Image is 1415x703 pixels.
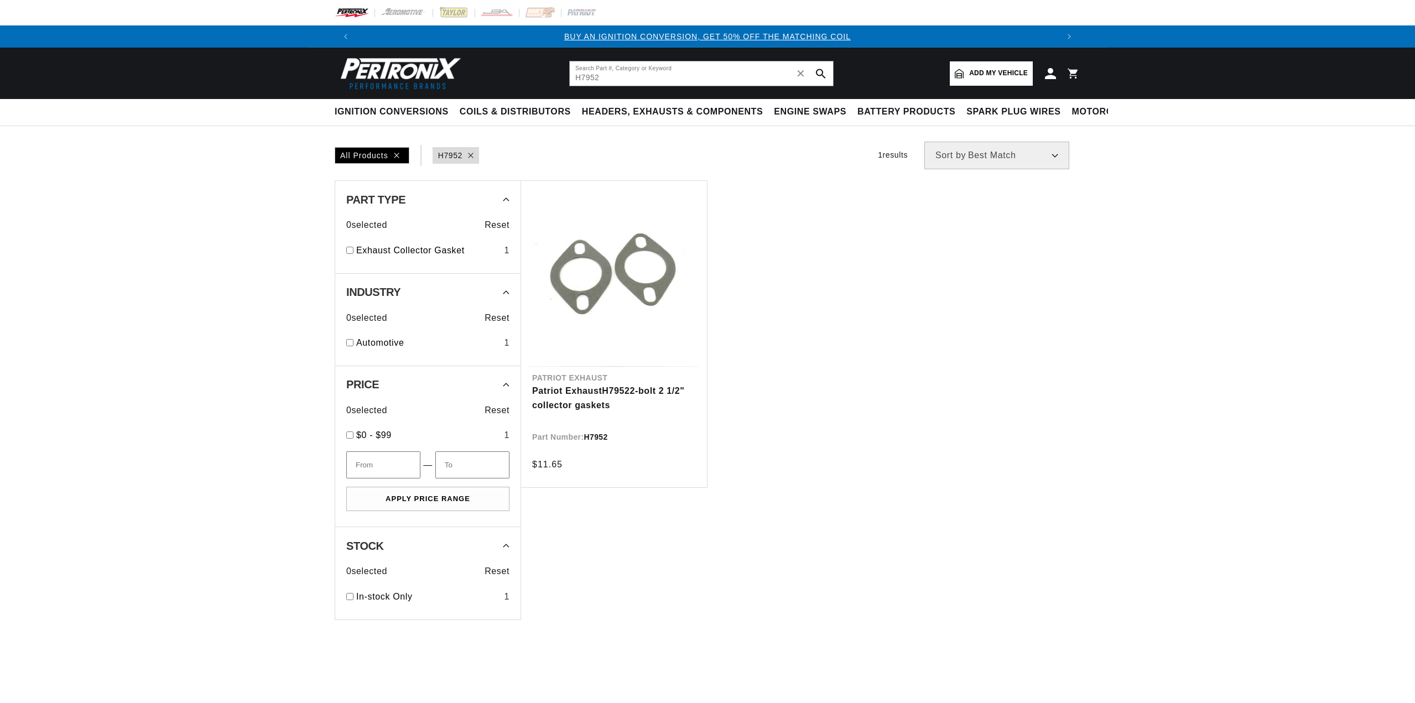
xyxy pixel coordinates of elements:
span: 0 selected [346,218,387,232]
span: Reset [485,564,509,579]
a: BUY AN IGNITION CONVERSION, GET 50% OFF THE MATCHING COIL [564,32,851,41]
select: Sort by [924,142,1069,169]
span: Part Type [346,194,405,205]
span: 0 selected [346,403,387,418]
button: Translation missing: en.sections.announcements.next_announcement [1058,25,1080,48]
a: Automotive [356,336,500,350]
span: 0 selected [346,311,387,325]
span: Reset [485,403,509,418]
summary: Spark Plug Wires [961,99,1066,125]
a: Patriot ExhaustH79522-bolt 2 1/2" collector gaskets [532,384,696,412]
button: search button [809,61,833,86]
div: 1 [504,243,509,258]
div: 1 [504,590,509,604]
button: Apply Price Range [346,487,509,512]
div: 1 [504,428,509,442]
a: Add my vehicle [950,61,1033,86]
span: Battery Products [857,106,955,118]
summary: Ignition Conversions [335,99,454,125]
span: $0 - $99 [356,430,392,440]
span: Reset [485,311,509,325]
summary: Battery Products [852,99,961,125]
a: Exhaust Collector Gasket [356,243,500,258]
span: Coils & Distributors [460,106,571,118]
span: Sort by [935,151,966,160]
summary: Headers, Exhausts & Components [576,99,768,125]
span: Engine Swaps [774,106,846,118]
div: All Products [335,147,409,164]
span: Ignition Conversions [335,106,449,118]
span: Motorcycle [1072,106,1138,118]
span: Price [346,379,379,390]
div: Announcement [357,30,1058,43]
span: Reset [485,218,509,232]
a: H7952 [438,149,462,162]
slideshow-component: Translation missing: en.sections.announcements.announcement_bar [307,25,1108,48]
span: Add my vehicle [969,68,1028,79]
span: Industry [346,287,400,298]
a: In-stock Only [356,590,500,604]
button: Translation missing: en.sections.announcements.previous_announcement [335,25,357,48]
span: — [423,458,433,472]
summary: Engine Swaps [768,99,852,125]
div: 1 [504,336,509,350]
img: Pertronix [335,54,462,92]
input: From [346,451,420,478]
summary: Coils & Distributors [454,99,576,125]
summary: Motorcycle [1067,99,1143,125]
input: To [435,451,509,478]
span: 0 selected [346,564,387,579]
input: Search Part #, Category or Keyword [570,61,833,86]
span: Spark Plug Wires [966,106,1060,118]
span: Stock [346,540,384,551]
span: Headers, Exhausts & Components [582,106,763,118]
span: 1 results [878,150,908,159]
div: 1 of 3 [357,30,1058,43]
